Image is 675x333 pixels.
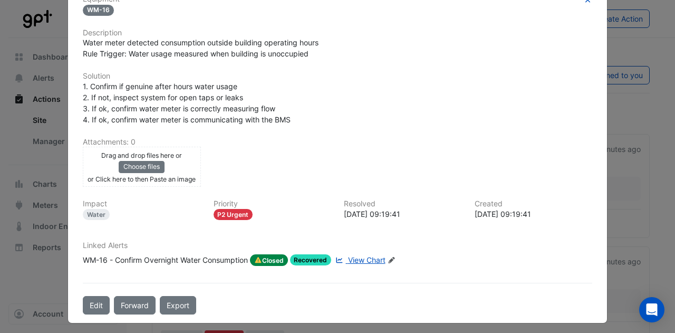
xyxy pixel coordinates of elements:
span: 1. Confirm if genuine after hours water usage 2. If not, inspect system for open taps or leaks 3.... [83,82,291,124]
div: Open Intercom Messenger [639,297,664,322]
button: Edit [83,296,110,315]
h6: Solution [83,72,592,81]
span: Closed [250,254,288,266]
small: or Click here to then Paste an image [88,175,196,183]
h6: Attachments: 0 [83,138,592,147]
div: Water [83,209,110,220]
div: WM-16 - Confirm Overnight Water Consumption [83,254,248,266]
h6: Description [83,28,592,37]
span: Water meter detected consumption outside building operating hours Rule Trigger: Water usage measu... [83,38,319,58]
h6: Linked Alerts [83,241,592,250]
a: View Chart [333,254,385,266]
div: [DATE] 09:19:41 [475,208,593,220]
button: Choose files [119,161,165,173]
a: Export [160,296,196,315]
button: Forward [114,296,156,315]
h6: Impact [83,199,201,208]
fa-icon: Edit Linked Alerts [388,256,396,264]
div: [DATE] 09:19:41 [344,208,462,220]
span: Recovered [290,254,332,265]
h6: Resolved [344,199,462,208]
span: View Chart [348,255,385,264]
h6: Created [475,199,593,208]
span: WM-16 [83,5,114,16]
div: P2 Urgent [214,209,253,220]
h6: Priority [214,199,332,208]
small: Drag and drop files here or [101,151,182,159]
